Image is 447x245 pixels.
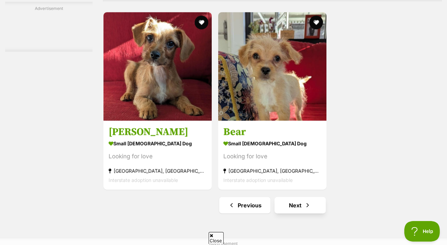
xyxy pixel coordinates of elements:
[109,126,207,139] h3: [PERSON_NAME]
[109,167,207,176] strong: [GEOGRAPHIC_DATA], [GEOGRAPHIC_DATA]
[219,197,270,214] a: Previous page
[223,167,321,176] strong: [GEOGRAPHIC_DATA], [GEOGRAPHIC_DATA]
[103,197,442,214] nav: Pagination
[195,16,208,29] button: favourite
[223,139,321,149] strong: small [DEMOGRAPHIC_DATA] Dog
[209,232,224,244] span: Close
[5,2,93,52] div: Advertisement
[223,152,321,162] div: Looking for love
[223,126,321,139] h3: Bear
[103,12,212,121] img: Archie - Chihuahua x Cavalier King Charles Spaniel Dog
[309,16,323,29] button: favourite
[223,178,293,183] span: Interstate adoption unavailable
[218,121,326,190] a: Bear small [DEMOGRAPHIC_DATA] Dog Looking for love [GEOGRAPHIC_DATA], [GEOGRAPHIC_DATA] Interstat...
[103,121,212,190] a: [PERSON_NAME] small [DEMOGRAPHIC_DATA] Dog Looking for love [GEOGRAPHIC_DATA], [GEOGRAPHIC_DATA] ...
[404,221,440,242] iframe: Help Scout Beacon - Open
[109,152,207,162] div: Looking for love
[109,178,178,183] span: Interstate adoption unavailable
[109,139,207,149] strong: small [DEMOGRAPHIC_DATA] Dog
[218,12,326,121] img: Bear - Chihuahua x Cavalier King Charles Spaniel Dog
[275,197,326,214] a: Next page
